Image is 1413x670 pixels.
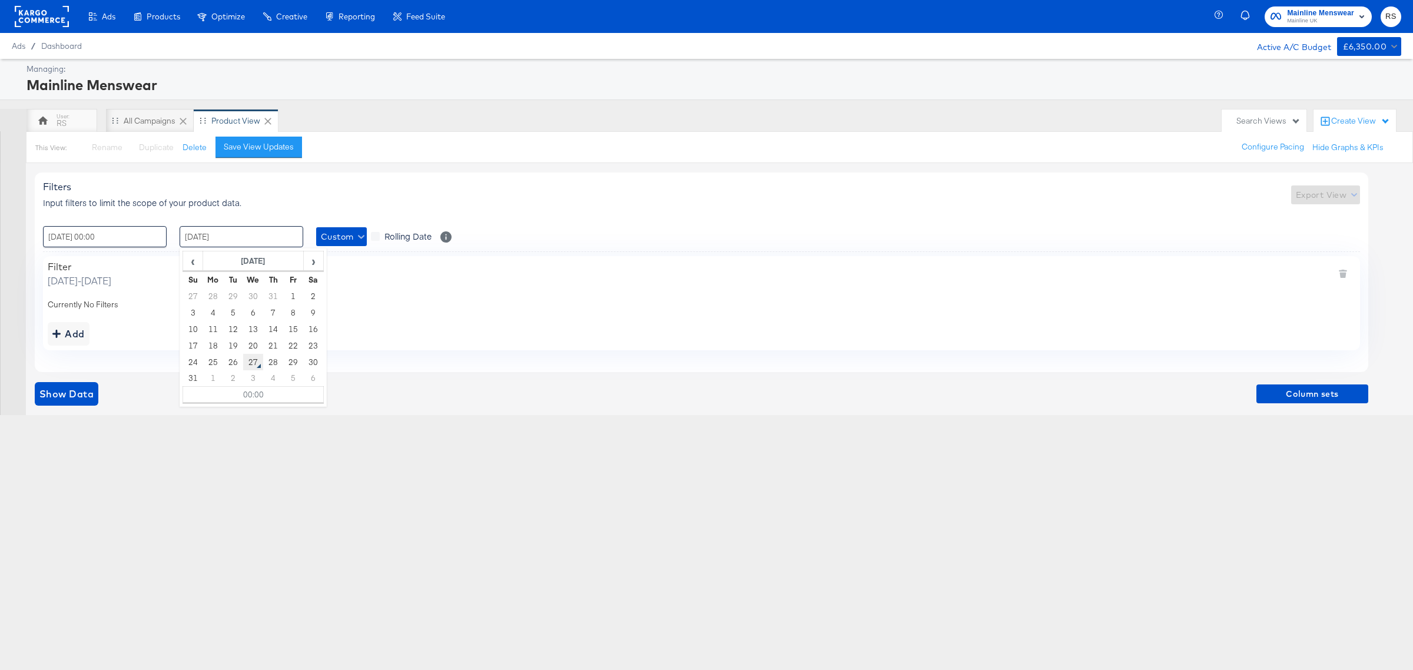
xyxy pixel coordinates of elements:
span: RS [1385,10,1397,24]
span: Rename [92,142,122,152]
td: 30 [303,354,323,370]
button: £6,350.00 [1337,37,1401,56]
button: Column sets [1256,384,1368,403]
td: 31 [263,288,283,304]
td: 15 [283,321,303,337]
td: 1 [283,288,303,304]
span: Mainline Menswear [1287,7,1354,19]
td: 3 [183,304,203,321]
span: Reporting [339,12,375,21]
button: Mainline MenswearMainline UK [1265,6,1372,27]
a: Dashboard [41,41,82,51]
th: Su [183,271,203,288]
td: 28 [263,354,283,370]
td: 4 [263,370,283,387]
div: Create View [1331,115,1390,127]
td: 20 [243,337,263,354]
td: 7 [263,304,283,321]
span: Duplicate [139,142,174,152]
button: RS [1381,6,1401,27]
div: All Campaigns [124,115,175,127]
td: 5 [283,370,303,387]
td: 2 [223,370,243,387]
div: Save View Updates [224,141,294,152]
div: Active A/C Budget [1245,37,1331,55]
button: Save View Updates [215,137,302,158]
div: This View: [35,143,67,152]
span: / [25,41,41,51]
td: 19 [223,337,243,354]
span: Filters [43,181,71,193]
td: 27 [243,354,263,370]
span: Ads [102,12,115,21]
th: Th [263,271,283,288]
span: Products [147,12,180,21]
th: [DATE] [203,251,304,271]
div: Filter [48,261,111,273]
td: 6 [303,370,323,387]
td: 11 [203,321,223,337]
td: 18 [203,337,223,354]
th: Tu [223,271,243,288]
div: Currently No Filters [48,299,1355,310]
span: Feed Suite [406,12,445,21]
td: 21 [263,337,283,354]
td: 27 [183,288,203,304]
td: 29 [223,288,243,304]
td: 22 [283,337,303,354]
td: 13 [243,321,263,337]
div: Add [52,326,85,342]
span: ‹ [184,252,202,270]
td: 31 [183,370,203,387]
th: Sa [303,271,323,288]
td: 10 [183,321,203,337]
td: 30 [243,288,263,304]
button: Hide Graphs & KPIs [1312,142,1384,153]
span: Custom [321,230,362,244]
span: Mainline UK [1287,16,1354,26]
div: RS [57,118,67,129]
span: Column sets [1261,387,1364,402]
td: 14 [263,321,283,337]
td: 16 [303,321,323,337]
td: 25 [203,354,223,370]
div: Managing: [26,64,1398,75]
button: showdata [35,382,98,406]
th: We [243,271,263,288]
button: addbutton [48,322,89,346]
td: 5 [223,304,243,321]
td: 8 [283,304,303,321]
td: 1 [203,370,223,387]
td: 26 [223,354,243,370]
td: 3 [243,370,263,387]
span: [DATE] - [DATE] [48,274,111,287]
div: Search Views [1236,115,1301,127]
th: Fr [283,271,303,288]
button: Delete [183,142,207,153]
div: Product View [211,115,260,127]
td: 2 [303,288,323,304]
td: 12 [223,321,243,337]
td: 24 [183,354,203,370]
div: Drag to reorder tab [200,117,206,124]
span: Creative [276,12,307,21]
div: Drag to reorder tab [112,117,118,124]
span: Optimize [211,12,245,21]
div: Mainline Menswear [26,75,1398,95]
td: 28 [203,288,223,304]
td: 17 [183,337,203,354]
td: 4 [203,304,223,321]
span: Show Data [39,386,94,402]
span: Ads [12,41,25,51]
button: Configure Pacing [1233,137,1312,158]
span: › [304,252,323,270]
span: Rolling Date [384,230,432,242]
div: £6,350.00 [1343,39,1387,54]
button: Custom [316,227,367,246]
th: Mo [203,271,223,288]
td: 29 [283,354,303,370]
td: 9 [303,304,323,321]
td: 23 [303,337,323,354]
td: 00:00 [183,387,324,403]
